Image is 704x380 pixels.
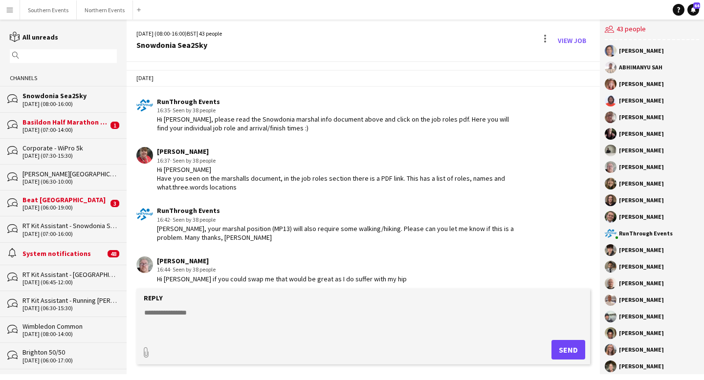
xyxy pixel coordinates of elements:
[108,250,119,257] span: 48
[22,279,117,286] div: [DATE] (06:45-12:00)
[22,348,117,357] div: Brighton 50/50
[157,156,515,165] div: 16:37
[77,0,133,20] button: Northern Events
[157,97,515,106] div: RunThrough Events
[619,48,664,54] div: [PERSON_NAME]
[22,231,117,237] div: [DATE] (07:00-16:00)
[187,30,197,37] span: BST
[619,330,664,336] div: [PERSON_NAME]
[619,280,664,286] div: [PERSON_NAME]
[22,204,108,211] div: [DATE] (06:00-19:00)
[157,165,515,192] div: Hi [PERSON_NAME] Have you seen on the marshalls document, in the job roles section there is a PDF...
[22,169,117,178] div: [PERSON_NAME][GEOGRAPHIC_DATA]
[605,20,699,40] div: 43 people
[144,294,163,302] label: Reply
[157,206,515,215] div: RunThrough Events
[22,305,117,312] div: [DATE] (06:30-15:30)
[170,157,216,164] span: · Seen by 38 people
[22,91,117,100] div: Snowdonia Sea2Sky
[22,118,108,127] div: Basildon Half Marathon & Juniors
[619,64,662,70] div: ABHIMANYU SAH
[22,127,108,133] div: [DATE] (07:00-14:00)
[554,33,590,48] a: View Job
[170,266,216,273] span: · Seen by 38 people
[687,4,699,16] a: 64
[22,249,105,258] div: System notifications
[619,347,664,353] div: [PERSON_NAME]
[22,152,117,159] div: [DATE] (07:30-15:30)
[157,224,515,242] div: [PERSON_NAME], your marshal position (MP13) will also require some walking/hiking. Please can you...
[170,216,216,223] span: · Seen by 38 people
[157,256,407,265] div: [PERSON_NAME]
[619,148,664,153] div: [PERSON_NAME]
[110,122,119,129] span: 1
[22,322,117,331] div: Wimbledon Common
[157,106,515,115] div: 16:35
[110,200,119,207] span: 3
[619,314,664,319] div: [PERSON_NAME]
[22,144,117,152] div: Corporate - WiPro 5k
[157,274,407,283] div: Hi [PERSON_NAME] if you could swap me that would be great as I do suffer with my hip
[136,41,222,49] div: Snowdonia Sea2Sky
[22,178,117,185] div: [DATE] (06:30-10:00)
[22,270,117,279] div: RT Kit Assistant - [GEOGRAPHIC_DATA] 10k
[619,114,664,120] div: [PERSON_NAME]
[619,247,664,253] div: [PERSON_NAME]
[127,70,600,86] div: [DATE]
[157,115,515,132] div: Hi [PERSON_NAME], please read the Snowdonia marshal info document above and click on the job role...
[619,197,664,203] div: [PERSON_NAME]
[619,231,673,236] div: RunThrough Events
[136,29,222,38] div: [DATE] (08:00-16:00) | 43 people
[619,214,664,220] div: [PERSON_NAME]
[619,297,664,303] div: [PERSON_NAME]
[551,340,585,359] button: Send
[619,264,664,270] div: [PERSON_NAME]
[10,33,58,42] a: All unreads
[22,357,117,364] div: [DATE] (06:00-17:00)
[22,195,108,204] div: Beat [GEOGRAPHIC_DATA]
[693,2,700,9] span: 64
[157,215,515,224] div: 16:42
[619,98,664,104] div: [PERSON_NAME]
[619,164,664,170] div: [PERSON_NAME]
[157,147,515,156] div: [PERSON_NAME]
[619,363,664,369] div: [PERSON_NAME]
[157,265,407,274] div: 16:44
[22,331,117,338] div: [DATE] (08:00-14:00)
[22,101,117,107] div: [DATE] (08:00-16:00)
[22,296,117,305] div: RT Kit Assistant - Running [PERSON_NAME] Park Races & Duathlon
[619,131,664,137] div: [PERSON_NAME]
[22,221,117,230] div: RT Kit Assistant - Snowdonia Sea2Sky
[619,81,664,87] div: [PERSON_NAME]
[170,106,216,114] span: · Seen by 38 people
[20,0,77,20] button: Southern Events
[619,181,664,187] div: [PERSON_NAME]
